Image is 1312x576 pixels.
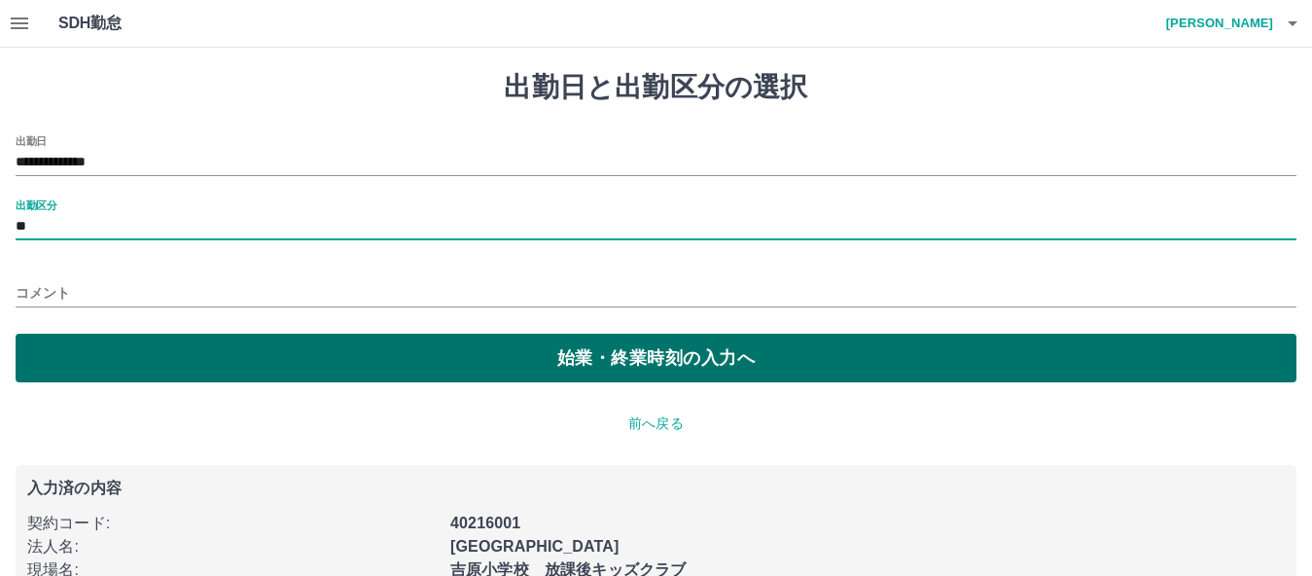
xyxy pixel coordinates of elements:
[16,198,56,212] label: 出勤区分
[16,71,1296,104] h1: 出勤日と出勤区分の選択
[16,334,1296,382] button: 始業・終業時刻の入力へ
[27,535,439,558] p: 法人名 :
[16,414,1296,434] p: 前へ戻る
[450,515,520,531] b: 40216001
[16,133,47,148] label: 出勤日
[27,512,439,535] p: 契約コード :
[27,481,1285,496] p: 入力済の内容
[450,538,620,555] b: [GEOGRAPHIC_DATA]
